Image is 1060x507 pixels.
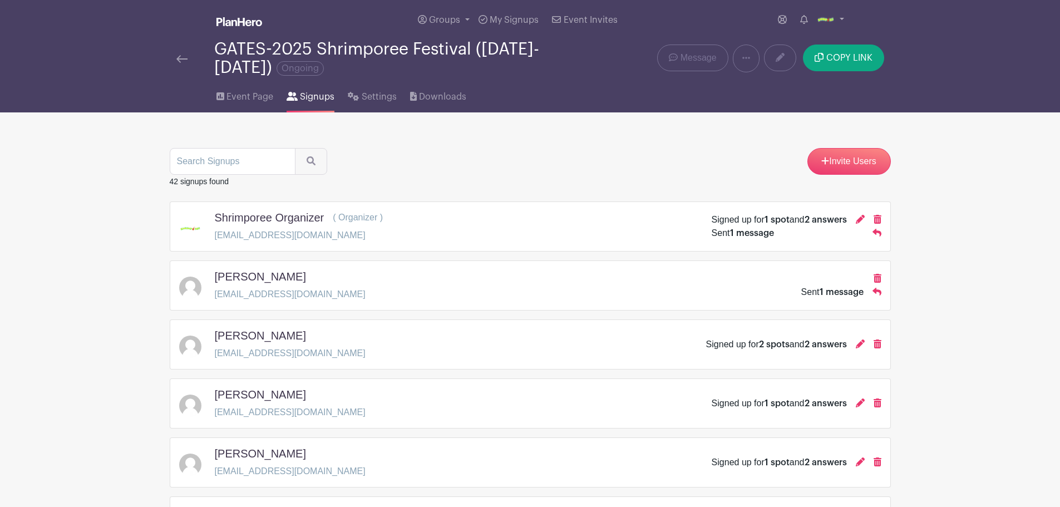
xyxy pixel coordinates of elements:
[805,399,847,408] span: 2 answers
[215,329,306,342] h5: [PERSON_NAME]
[429,16,460,24] span: Groups
[215,229,383,242] p: [EMAIL_ADDRESS][DOMAIN_NAME]
[765,458,790,467] span: 1 spot
[215,447,306,460] h5: [PERSON_NAME]
[215,211,324,224] h5: Shrimporee Organizer
[287,77,334,112] a: Signups
[226,90,273,104] span: Event Page
[564,16,618,24] span: Event Invites
[170,177,229,186] small: 42 signups found
[712,456,847,469] div: Signed up for and
[215,406,366,419] p: [EMAIL_ADDRESS][DOMAIN_NAME]
[215,388,306,401] h5: [PERSON_NAME]
[216,17,262,26] img: logo_white-6c42ec7e38ccf1d336a20a19083b03d10ae64f83f12c07503d8b9e83406b4c7d.svg
[706,338,847,351] div: Signed up for and
[657,45,728,71] a: Message
[216,77,273,112] a: Event Page
[419,90,466,104] span: Downloads
[805,340,847,349] span: 2 answers
[765,215,790,224] span: 1 spot
[801,286,864,299] div: Sent
[215,465,366,478] p: [EMAIL_ADDRESS][DOMAIN_NAME]
[215,347,366,360] p: [EMAIL_ADDRESS][DOMAIN_NAME]
[712,213,847,227] div: Signed up for and
[765,399,790,408] span: 1 spot
[803,45,884,71] button: COPY LINK
[362,90,397,104] span: Settings
[490,16,539,24] span: My Signups
[826,53,872,62] span: COPY LINK
[348,77,396,112] a: Settings
[807,148,891,175] a: Invite Users
[179,454,201,476] img: default-ce2991bfa6775e67f084385cd625a349d9dcbb7a52a09fb2fda1e96e2d18dcdb.png
[170,148,295,175] input: Search Signups
[179,395,201,417] img: default-ce2991bfa6775e67f084385cd625a349d9dcbb7a52a09fb2fda1e96e2d18dcdb.png
[179,277,201,299] img: default-ce2991bfa6775e67f084385cd625a349d9dcbb7a52a09fb2fda1e96e2d18dcdb.png
[817,11,835,29] img: Shrimporee%20Logo.png
[820,288,864,297] span: 1 message
[712,227,774,240] div: Sent
[215,288,366,301] p: [EMAIL_ADDRESS][DOMAIN_NAME]
[805,458,847,467] span: 2 answers
[759,340,790,349] span: 2 spots
[410,77,466,112] a: Downloads
[176,55,188,63] img: back-arrow-29a5d9b10d5bd6ae65dc969a981735edf675c4d7a1fe02e03b50dbd4ba3cdb55.svg
[730,229,774,238] span: 1 message
[277,61,324,76] span: Ongoing
[300,90,334,104] span: Signups
[681,51,717,65] span: Message
[215,270,306,283] h5: [PERSON_NAME]
[333,213,383,222] span: ( Organizer )
[712,397,847,410] div: Signed up for and
[805,215,847,224] span: 2 answers
[214,40,575,77] div: GATES-2025 Shrimporee Festival ([DATE]-[DATE])
[179,222,201,236] img: Shrimporee%20Logo.png
[179,336,201,358] img: default-ce2991bfa6775e67f084385cd625a349d9dcbb7a52a09fb2fda1e96e2d18dcdb.png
